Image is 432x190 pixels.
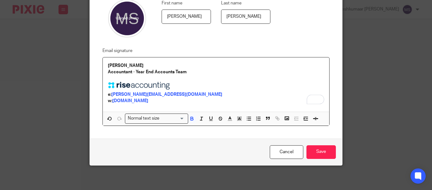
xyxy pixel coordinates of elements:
[108,99,112,103] strong: w:
[108,92,111,97] strong: e:
[112,99,148,103] a: [DOMAIN_NAME]
[125,114,188,123] div: Search for option
[108,70,187,74] strong: Accountant - Year End Accounts Team
[162,115,184,122] input: Search for option
[103,57,329,112] div: To enrich screen reader interactions, please activate Accessibility in Grammarly extension settings
[111,92,222,97] a: [PERSON_NAME][EMAIL_ADDRESS][DOMAIN_NAME]
[108,82,171,89] img: Image
[306,145,336,159] input: Save
[108,63,144,68] strong: [PERSON_NAME]
[270,145,303,159] a: Cancel
[102,48,133,54] label: Email signature
[127,115,161,122] span: Normal text size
